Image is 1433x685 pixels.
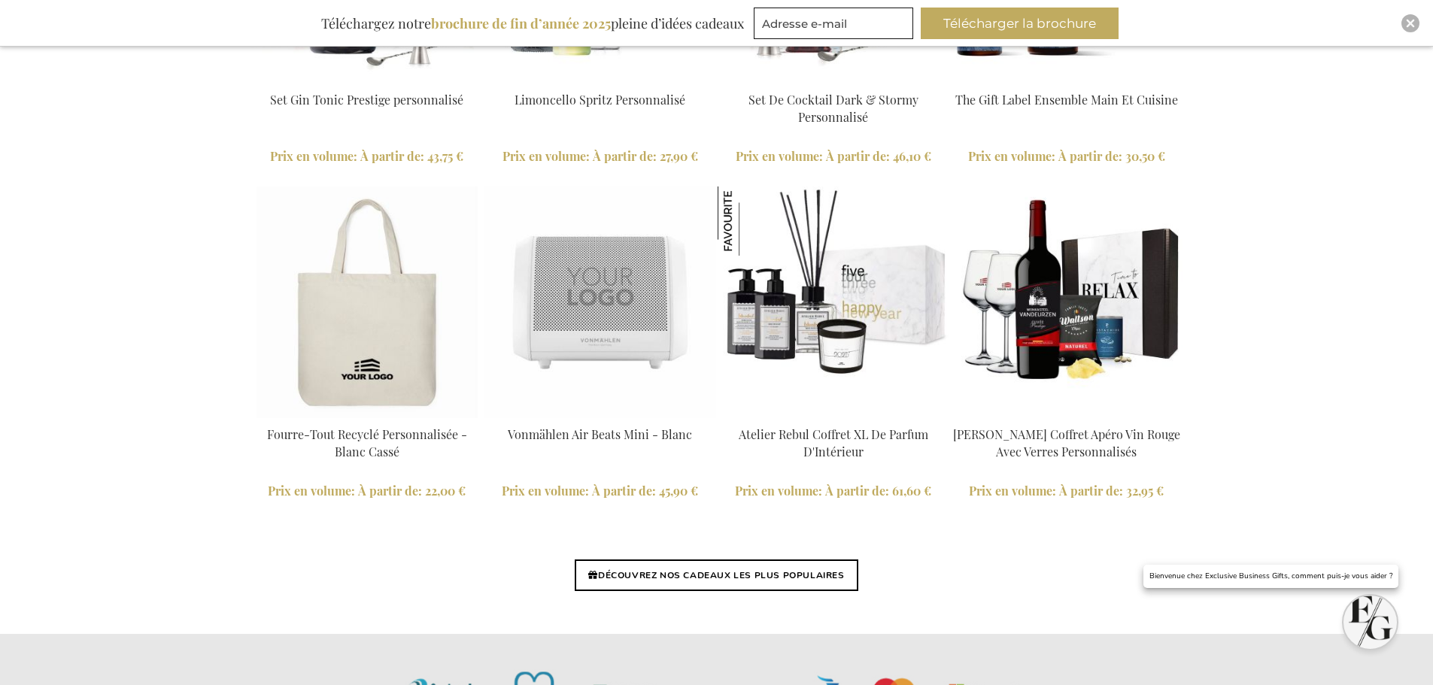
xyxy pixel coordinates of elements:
[968,148,1055,164] span: Prix en volume:
[825,483,889,499] span: À partir de
[502,483,589,499] span: Prix en volume:
[718,148,949,165] a: Prix en volume: À partir de 46,10 €
[735,483,822,499] span: Prix en volume:
[718,186,949,418] img: Atelier Rebul XL Home Fragrance Box
[718,483,949,500] a: Prix en volume: À partir de 61,60 €
[484,408,716,422] a: Vonmahlen Air Beats Mini
[314,8,751,39] div: Téléchargez notre pleine d’idées cadeaux
[1059,483,1123,499] span: À partir de
[358,483,422,499] span: À partir de
[659,483,698,499] span: 45,90 €
[951,483,1183,500] a: Prix en volume: À partir de 32,95 €
[951,186,1183,418] img: Vandeurzen Coffret Apéro Vin Rouge Avec Verres Personnalisés
[969,483,1056,499] span: Prix en volume:
[1406,19,1415,28] img: Close
[592,483,656,499] span: À partir de
[427,148,463,164] span: 43,75 €
[718,408,949,422] a: Atelier Rebul XL Home Fragrance Box Atelier Rebul Coffret XL De Parfum D'Intérieur
[1126,483,1164,499] span: 32,95 €
[270,148,357,164] span: Prix en volume:
[270,92,463,108] a: Set Gin Tonic Prestige personnalisé
[660,148,698,164] span: 27,90 €
[951,148,1183,165] a: Prix en volume: À partir de 30,50 €
[748,92,918,125] a: Set De Cocktail Dark & Stormy Personnalisé
[515,92,685,108] a: Limoncello Spritz Personnalisé
[1058,148,1122,164] span: À partir de
[951,73,1183,87] a: The Gift Label Hand & Kitchen Set
[251,73,483,87] a: Personalised Gin Tonic Prestige Set
[508,426,692,442] a: Vonmählen Air Beats Mini - Blanc
[360,148,424,164] span: À partir de
[593,148,657,164] span: À partir de
[268,483,355,499] span: Prix en volume:
[953,426,1180,459] a: [PERSON_NAME] Coffret Apéro Vin Rouge Avec Verres Personnalisés
[892,483,931,499] span: 61,60 €
[425,483,466,499] span: 22,00 €
[739,426,928,459] a: Atelier Rebul Coffret XL De Parfum D'Intérieur
[484,483,716,500] a: Prix en volume: À partir de 45,90 €
[718,186,787,256] img: Atelier Rebul Coffret XL De Parfum D'Intérieur
[1401,14,1419,32] div: Close
[893,148,931,164] span: 46,10 €
[251,408,483,422] a: Personalised Recycled Tote Bag - Off White
[718,73,949,87] a: Personalised Dark & Stormy Cocktail Set
[251,483,483,500] a: Prix en volume: À partir de 22,00 €
[826,148,890,164] span: À partir de
[955,92,1178,108] a: The Gift Label Ensemble Main Et Cuisine
[1125,148,1165,164] span: 30,50 €
[575,559,858,591] a: DÉCOUVREZ NOS CADEAUX LES PLUS POPULAIRES
[921,8,1119,39] button: Télécharger la brochure
[736,148,823,164] span: Prix en volume:
[251,148,483,165] a: Prix en volume: À partir de 43,75 €
[267,426,467,459] a: Fourre-Tout Recyclé Personnalisée - Blanc Cassé
[484,73,716,87] a: Personalised Limoncello Spritz
[484,148,716,165] a: Prix en volume: À partir de 27,90 €
[251,186,483,418] img: Personalised Recycled Tote Bag - Off White
[502,148,590,164] span: Prix en volume:
[431,14,611,32] b: brochure de fin d’année 2025
[951,408,1183,422] a: Vandeurzen Coffret Apéro Vin Rouge Avec Verres Personnalisés
[484,186,716,418] img: Vonmahlen Air Beats Mini
[754,8,913,39] input: Adresse e-mail
[754,8,918,44] form: marketing offers and promotions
